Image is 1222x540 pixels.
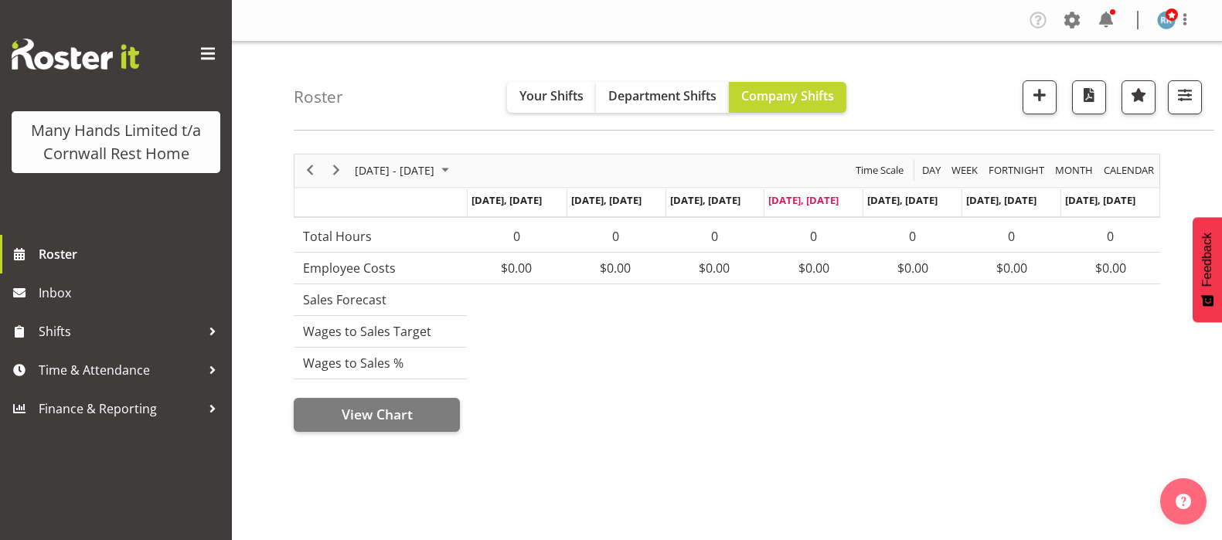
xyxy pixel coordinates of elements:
[1072,80,1106,114] button: Download a PDF of the roster according to the set date range.
[1023,80,1057,114] button: Add a new shift
[507,82,596,113] button: Your Shifts
[39,358,201,382] span: Time & Attendance
[729,82,846,113] button: Company Shifts
[39,397,201,420] span: Finance & Reporting
[1193,217,1222,322] button: Feedback - Show survey
[39,243,224,266] span: Roster
[39,320,201,343] span: Shifts
[596,82,729,113] button: Department Shifts
[12,39,139,70] img: Rosterit website logo
[294,88,343,106] h4: Roster
[1200,233,1214,287] span: Feedback
[39,281,224,304] span: Inbox
[741,87,834,104] span: Company Shifts
[1168,80,1202,114] button: Filter Shifts
[608,87,717,104] span: Department Shifts
[519,87,584,104] span: Your Shifts
[1122,80,1156,114] button: Highlight an important date within the roster.
[27,119,205,165] div: Many Hands Limited t/a Cornwall Rest Home
[1157,11,1176,29] img: reece-rhind280.jpg
[1176,494,1191,509] img: help-xxl-2.png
